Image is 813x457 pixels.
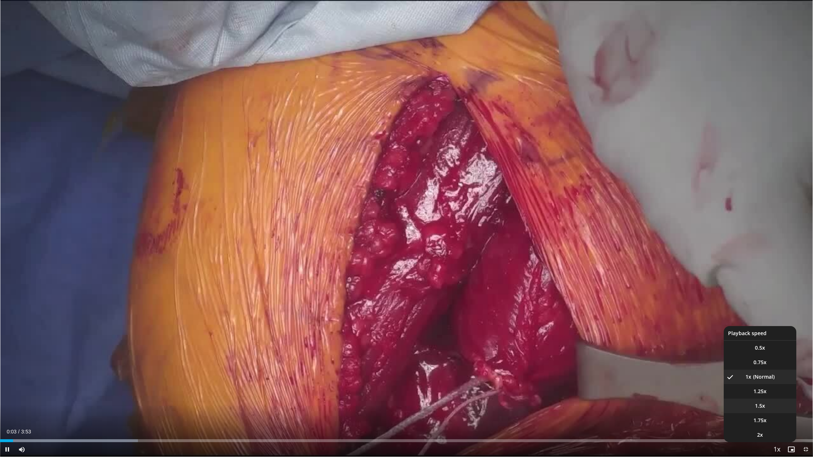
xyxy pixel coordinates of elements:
[784,442,798,457] button: Enable picture-in-picture mode
[745,373,751,380] span: 1x
[798,442,813,457] button: Exit Fullscreen
[7,429,16,435] span: 0:03
[753,359,767,366] span: 0.75x
[769,442,784,457] button: Playback Rate
[753,417,767,424] span: 1.75x
[18,429,20,435] span: /
[755,344,765,351] span: 0.5x
[753,388,767,395] span: 1.25x
[21,429,31,435] span: 3:53
[757,431,763,439] span: 2x
[15,442,29,457] button: Mute
[755,402,765,409] span: 1.5x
